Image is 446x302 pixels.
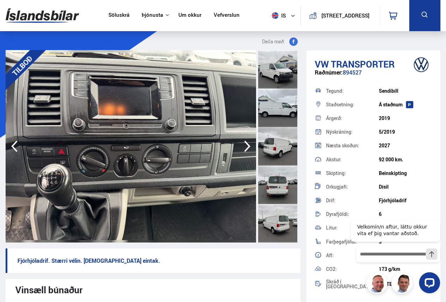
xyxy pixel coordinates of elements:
[379,143,432,148] div: 2027
[6,248,300,273] p: Fjórhjóladrif. Stærri vélin. [DEMOGRAPHIC_DATA] eintak.
[320,13,371,19] button: [STREET_ADDRESS]
[326,239,379,244] div: Farþegafjöldi:
[305,6,376,26] a: [STREET_ADDRESS]
[326,279,379,289] div: Skráð í [GEOGRAPHIC_DATA]:
[379,88,432,94] div: Sendibíll
[326,267,379,272] div: CO2:
[315,69,343,76] span: Raðnúmer:
[326,171,379,176] div: Skipting:
[331,58,395,70] span: Transporter
[259,37,300,46] button: Deila með:
[6,4,79,27] img: G0Ugv5HjCgRt.svg
[315,58,329,70] span: VW
[379,184,432,190] div: Dísil
[214,12,240,19] a: Vefverslun
[326,184,379,189] div: Orkugjafi:
[269,5,300,26] button: is
[326,212,379,217] div: Dyrafjöldi:
[178,12,201,19] a: Um okkur
[379,129,432,135] div: 5/2019
[379,198,432,203] div: Fjórhjóladrif
[142,12,163,19] button: Þjónusta
[407,54,435,76] img: brand logo
[326,129,379,134] div: Nýskráning:
[326,89,379,93] div: Tegund:
[262,37,285,46] span: Deila með:
[6,50,256,243] img: 3517641.jpeg
[379,170,432,176] div: Beinskipting
[15,285,291,295] div: Vinsæll búnaður
[379,115,432,121] div: 2019
[345,206,443,299] iframe: LiveChat chat widget
[315,69,432,83] div: 894527
[379,157,432,162] div: 92 000 km.
[108,12,129,19] a: Söluskrá
[269,12,286,19] span: is
[379,102,432,107] div: Á staðnum
[326,225,379,230] div: Litur:
[326,157,379,162] div: Akstur:
[326,253,379,258] div: Afl:
[326,198,379,203] div: Drif:
[326,143,379,148] div: Næsta skoðun:
[272,12,278,19] img: svg+xml;base64,PHN2ZyB4bWxucz0iaHR0cDovL3d3dy53My5vcmcvMjAwMC9zdmciIHdpZHRoPSI1MTIiIGhlaWdodD0iNT...
[326,116,379,121] div: Árgerð:
[326,102,379,107] div: Staðsetning:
